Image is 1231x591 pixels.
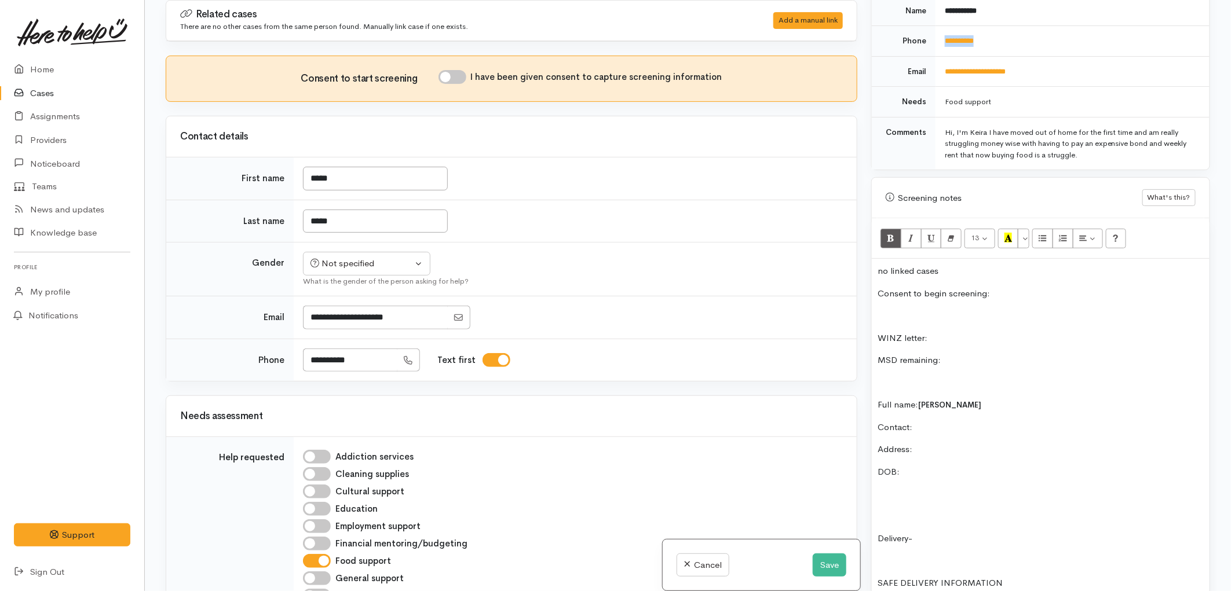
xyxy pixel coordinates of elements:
[901,229,922,248] button: Italic (CTRL+I)
[881,229,901,248] button: Bold (CTRL+B)
[878,287,1204,300] p: Consent to begin screening:
[303,276,843,287] div: What is the gender of the person asking for help?
[878,577,1204,590] p: SAFE DELIVERY INFORMATION
[335,450,414,464] label: Addiction services
[335,520,421,533] label: Employment support
[878,398,1204,412] p: Full name:
[335,555,391,568] label: Food support
[242,172,284,185] label: First name
[971,233,980,243] span: 13
[243,215,284,228] label: Last name
[872,26,936,57] td: Phone
[773,12,843,29] div: Add a manual link
[1053,229,1073,248] button: Ordered list (CTRL+SHIFT+NUM8)
[878,332,1204,345] p: WINZ letter:
[264,311,284,324] label: Email
[303,252,430,276] button: Not specified
[813,553,846,577] button: Save
[878,265,1204,278] p: no linked cases
[878,354,1204,367] p: MSD remaining:
[965,229,995,248] button: Font Size
[1032,229,1053,248] button: Unordered list (CTRL+SHIFT+NUM7)
[1073,229,1103,248] button: Paragraph
[14,523,130,547] button: Support
[335,537,467,550] label: Financial mentoring/budgeting
[921,229,942,248] button: Underline (CTRL+U)
[180,131,843,142] h3: Contact details
[677,553,729,577] a: Cancel
[872,56,936,87] td: Email
[335,485,404,498] label: Cultural support
[878,421,1204,434] p: Contact:
[311,257,412,270] div: Not specified
[180,9,730,20] h3: Related cases
[886,192,1142,205] div: Screening notes
[941,229,962,248] button: Remove Font Style (CTRL+\)
[878,532,1204,545] p: Delivery-
[14,259,130,275] h6: Profile
[872,117,936,170] td: Comments
[437,354,476,367] label: Text first
[180,21,468,31] small: There are no other cases from the same person found. Manually link case if one exists.
[1142,189,1196,206] button: What's this?
[335,468,409,481] label: Cleaning supplies
[878,465,1204,479] p: DOB:
[1018,229,1029,248] button: More Color
[872,87,936,118] td: Needs
[918,400,981,410] span: [PERSON_NAME]
[878,443,1204,456] p: Address:
[180,411,843,422] h3: Needs assessment
[945,127,1196,161] div: Hi, I'm Keira I have moved out of home for the first time and am really struggling money wise wit...
[335,502,378,516] label: Education
[258,354,284,367] label: Phone
[471,71,722,84] label: I have been given consent to capture screening information
[1106,229,1127,248] button: Help
[252,256,284,270] label: Gender
[301,74,438,85] h3: Consent to start screening
[998,229,1019,248] button: Recent Color
[945,96,1196,108] div: Food support
[335,572,404,585] label: General support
